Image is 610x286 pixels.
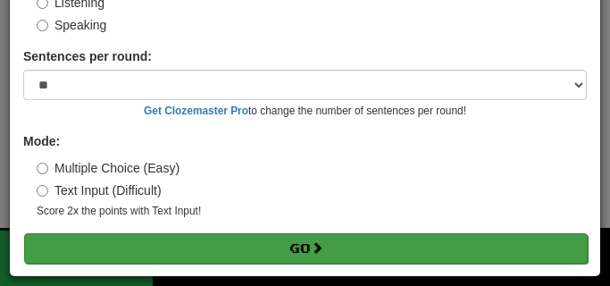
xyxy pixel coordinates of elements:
[37,16,106,34] label: Speaking
[23,134,60,148] strong: Mode:
[23,104,587,119] small: to change the number of sentences per round!
[24,233,588,264] button: Go
[144,105,248,117] a: Get Clozemaster Pro
[37,20,48,31] input: Speaking
[23,47,152,65] label: Sentences per round:
[37,204,587,219] small: Score 2x the points with Text Input !
[37,185,48,197] input: Text Input (Difficult)
[37,159,180,177] label: Multiple Choice (Easy)
[37,163,48,174] input: Multiple Choice (Easy)
[37,181,162,199] label: Text Input (Difficult)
